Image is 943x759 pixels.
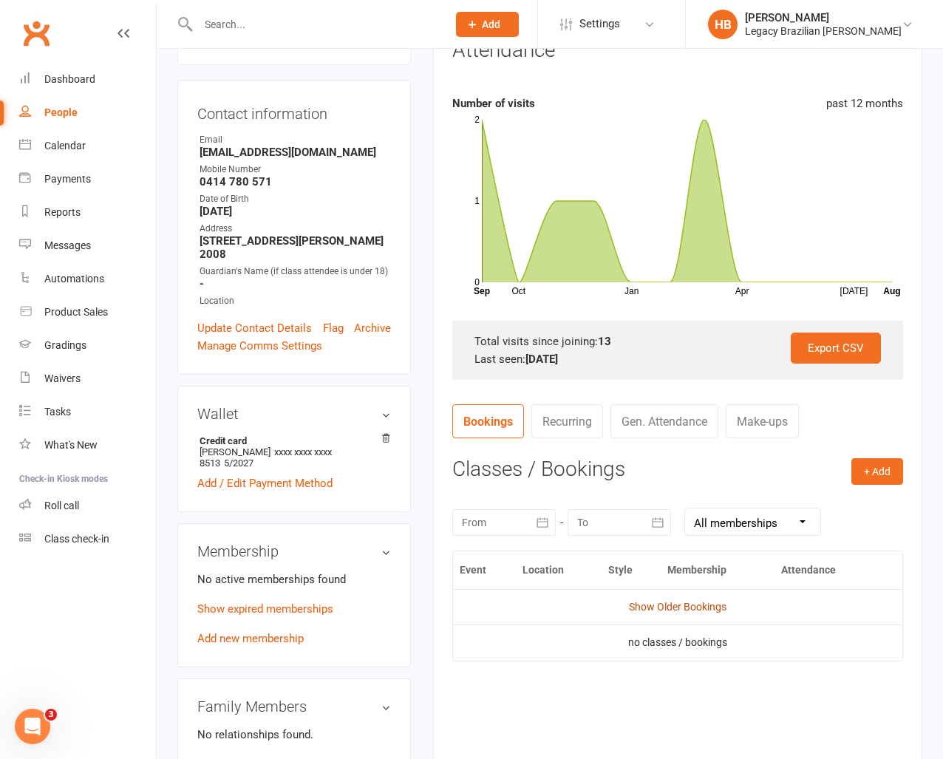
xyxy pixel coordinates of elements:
a: Class kiosk mode [19,523,156,556]
div: Address [200,222,391,236]
span: 3 [45,709,57,721]
div: Reports [44,206,81,218]
span: Add [482,18,500,30]
div: Location [200,294,391,308]
span: Settings [579,7,620,41]
a: Payments [19,163,156,196]
div: People [44,106,78,118]
h3: Attendance [452,39,555,62]
div: Messages [44,239,91,251]
strong: [DATE] [200,205,391,218]
a: Waivers [19,362,156,395]
div: Automations [44,273,104,285]
h3: Family Members [197,698,391,715]
span: xxxx xxxx xxxx 8513 [200,446,332,469]
a: Export CSV [791,333,881,364]
div: Last seen: [474,350,881,368]
a: Calendar [19,129,156,163]
div: Date of Birth [200,192,391,206]
div: Legacy Brazilian [PERSON_NAME] [745,24,902,38]
strong: [EMAIL_ADDRESS][DOMAIN_NAME] [200,146,391,159]
p: No active memberships found [197,571,391,588]
a: Flag [323,319,344,337]
div: Product Sales [44,306,108,318]
a: Bookings [452,404,524,438]
strong: Credit card [200,435,384,446]
div: Dashboard [44,73,95,85]
a: Recurring [531,404,603,438]
div: Email [200,133,391,147]
strong: [STREET_ADDRESS][PERSON_NAME] 2008 [200,234,391,261]
iframe: Intercom live chat [15,709,50,744]
span: 5/2027 [224,457,253,469]
a: Make-ups [726,404,799,438]
h3: Classes / Bookings [452,458,903,481]
a: Clubworx [18,15,55,52]
div: Gradings [44,339,86,351]
div: [PERSON_NAME] [745,11,902,24]
button: + Add [851,458,903,485]
button: Add [456,12,519,37]
th: Attendance [775,551,882,589]
div: Tasks [44,406,71,418]
a: Manage Comms Settings [197,337,322,355]
div: Class check-in [44,533,109,545]
div: past 12 months [826,95,903,112]
a: What's New [19,429,156,462]
strong: 0414 780 571 [200,175,391,188]
a: Add / Edit Payment Method [197,474,333,492]
a: Add new membership [197,632,304,645]
div: Mobile Number [200,163,391,177]
h3: Contact information [197,100,391,122]
a: Product Sales [19,296,156,329]
a: Tasks [19,395,156,429]
p: No relationships found. [197,726,391,743]
a: Gradings [19,329,156,362]
div: Calendar [44,140,86,152]
strong: [DATE] [525,353,558,366]
td: no classes / bookings [453,624,902,660]
div: HB [708,10,738,39]
h3: Membership [197,543,391,559]
th: Membership [661,551,775,589]
li: [PERSON_NAME] [197,433,391,471]
a: Gen. Attendance [610,404,718,438]
a: Reports [19,196,156,229]
strong: 13 [598,335,611,348]
h3: Wallet [197,406,391,422]
strong: - [200,277,391,290]
div: Total visits since joining: [474,333,881,350]
a: Roll call [19,489,156,523]
a: Show expired memberships [197,602,333,616]
div: Payments [44,173,91,185]
div: Guardian's Name (if class attendee is under 18) [200,265,391,279]
div: Waivers [44,372,81,384]
a: Update Contact Details [197,319,312,337]
a: Dashboard [19,63,156,96]
th: Location [516,551,602,589]
th: Style [602,551,661,589]
strong: Number of visits [452,97,535,110]
a: Show Older Bookings [629,601,726,613]
a: Messages [19,229,156,262]
span: [DEMOGRAPHIC_DATA] [190,37,306,50]
div: Roll call [44,500,79,511]
div: What's New [44,439,98,451]
a: Archive [354,319,391,337]
th: Event [453,551,516,589]
a: People [19,96,156,129]
input: Search... [194,14,437,35]
a: Automations [19,262,156,296]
